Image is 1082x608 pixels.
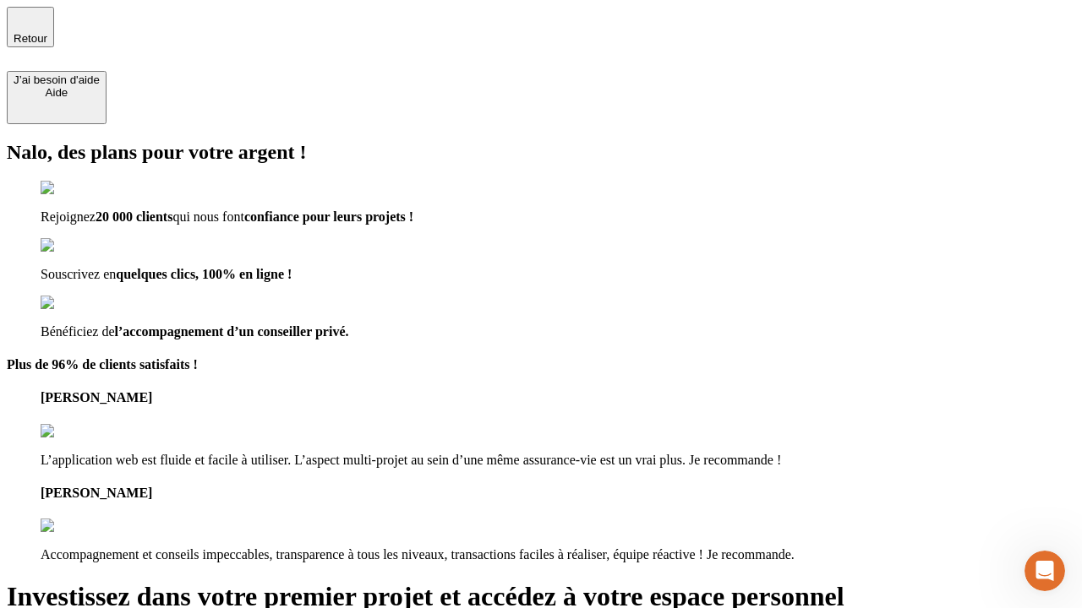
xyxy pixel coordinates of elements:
span: Retour [14,32,47,45]
span: quelques clics, 100% en ligne ! [116,267,292,281]
span: 20 000 clients [96,209,173,224]
span: Souscrivez en [41,267,116,281]
div: Aide [14,86,100,99]
img: checkmark [41,238,113,253]
h2: Nalo, des plans pour votre argent ! [7,141,1075,164]
iframe: Intercom live chat [1025,551,1065,591]
h4: [PERSON_NAME] [41,486,1075,501]
h4: Plus de 96% de clients satisfaits ! [7,357,1075,372]
span: Bénéficiez de [41,324,115,339]
img: checkmark [41,296,113,311]
img: reviews stars [41,424,124,439]
p: Accompagnement et conseils impeccables, transparence à tous les niveaux, transactions faciles à r... [41,547,1075,562]
img: reviews stars [41,518,124,534]
button: Retour [7,7,54,47]
span: l’accompagnement d’un conseiller privé. [115,324,349,339]
span: Rejoignez [41,209,96,224]
h4: [PERSON_NAME] [41,390,1075,405]
img: checkmark [41,181,113,196]
span: confiance pour leurs projets ! [244,209,413,224]
div: J’ai besoin d'aide [14,73,100,86]
span: qui nous font [172,209,243,224]
button: J’ai besoin d'aideAide [7,71,107,124]
p: L’application web est fluide et facile à utiliser. L’aspect multi-projet au sein d’une même assur... [41,453,1075,468]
